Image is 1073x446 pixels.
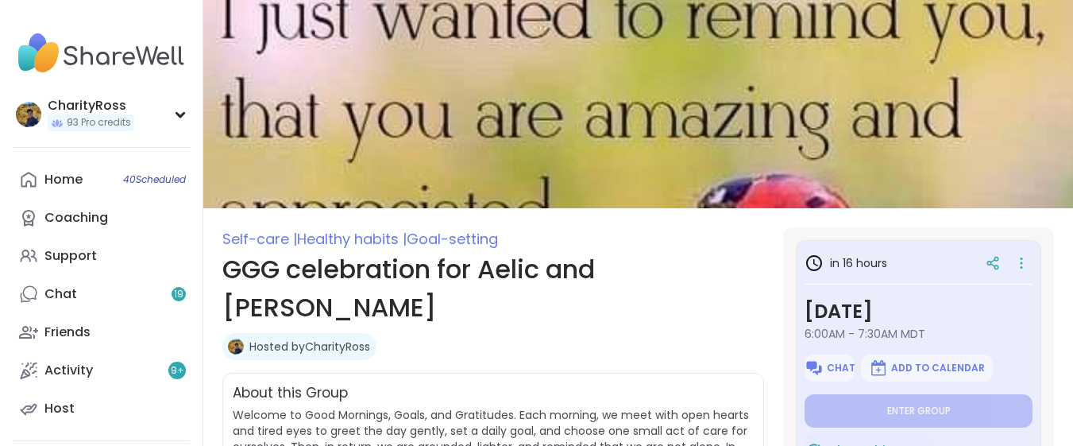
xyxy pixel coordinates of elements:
div: CharityRoss [48,97,134,114]
h1: GGG celebration for Aelic and [PERSON_NAME] [222,250,764,327]
span: Goal-setting [407,229,498,249]
div: Activity [44,362,93,379]
img: CharityRoss [16,102,41,127]
span: 40 Scheduled [123,173,186,186]
div: Home [44,171,83,188]
a: Host [13,390,190,428]
a: Support [13,237,190,275]
img: ShareWell Logomark [869,359,888,378]
iframe: Spotlight [174,211,187,223]
span: Healthy habits | [297,229,407,249]
a: Chat19 [13,275,190,313]
h3: [DATE] [805,297,1032,326]
div: Friends [44,324,91,341]
a: Activity9+ [13,351,190,390]
span: Add to Calendar [891,362,985,374]
div: Coaching [44,209,108,227]
a: Hosted byCharityRoss [249,339,370,355]
h3: in 16 hours [805,254,887,273]
span: 9 + [171,364,184,378]
span: Enter group [887,405,951,417]
span: 6:00AM - 7:30AM MDT [805,326,1032,342]
div: Support [44,247,97,265]
span: Self-care | [222,229,297,249]
img: CharityRoss [228,339,244,355]
button: Enter group [805,394,1032,428]
div: Chat [44,285,77,303]
img: ShareWell Nav Logo [13,25,190,81]
a: Friends [13,313,190,351]
span: Chat [827,362,855,374]
a: Coaching [13,199,190,237]
button: Add to Calendar [861,355,993,382]
img: ShareWell Logomark [805,359,824,378]
a: Home40Scheduled [13,161,190,199]
button: Chat [805,355,855,382]
h2: About this Group [233,383,348,404]
div: Host [44,400,75,417]
span: 93 Pro credits [67,116,131,130]
span: 19 [174,288,183,301]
